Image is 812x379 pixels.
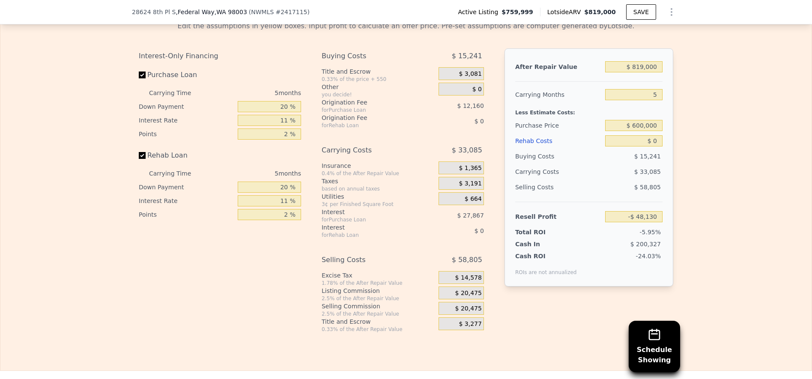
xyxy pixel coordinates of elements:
div: Selling Costs [322,252,417,268]
span: -24.03% [636,253,661,260]
span: $ 3,191 [459,180,481,188]
span: $ 15,241 [634,153,661,160]
span: $ 1,365 [459,164,481,172]
div: 5 months [208,86,301,100]
span: # 2417115 [275,9,307,15]
div: Points [139,127,234,141]
div: Points [139,208,234,221]
div: Buying Costs [515,149,602,164]
div: Interest-Only Financing [139,48,301,64]
div: Title and Escrow [322,67,435,76]
span: Lotside ARV [547,8,584,16]
div: Carrying Costs [515,164,569,179]
div: Carrying Months [515,87,602,102]
span: $ 27,867 [457,212,484,219]
div: Listing Commission [322,286,435,295]
div: Total ROI [515,228,569,236]
div: Excise Tax [322,271,435,280]
input: Purchase Loan [139,72,146,78]
div: ( ) [249,8,310,16]
div: 0.33% of the After Repair Value [322,326,435,333]
span: $ 14,578 [455,274,482,282]
div: Selling Commission [322,302,435,310]
div: Edit the assumptions in yellow boxes. Input profit to calculate an offer price. Pre-set assumptio... [139,21,673,31]
button: SAVE [626,4,656,20]
span: -5.95% [639,229,661,236]
div: you decide! [322,91,435,98]
div: Rehab Costs [515,133,602,149]
div: for Rehab Loan [322,232,417,239]
div: Down Payment [139,100,234,113]
div: Carrying Costs [322,143,417,158]
div: based on annual taxes [322,185,435,192]
div: Down Payment [139,180,234,194]
div: 1.78% of the After Repair Value [322,280,435,286]
span: $ 3,277 [459,320,481,328]
div: for Purchase Loan [322,216,417,223]
span: $ 33,085 [452,143,482,158]
span: $ 15,241 [452,48,482,64]
span: 28624 8th Pl S [132,8,176,16]
span: $ 0 [475,118,484,125]
span: NWMLS [251,9,274,15]
span: $ 20,475 [455,289,482,297]
div: After Repair Value [515,59,602,75]
div: Origination Fee [322,98,417,107]
span: , WA 98003 [215,9,247,15]
span: $759,999 [502,8,533,16]
div: 2.5% of the After Repair Value [322,310,435,317]
span: Active Listing [458,8,502,16]
span: $ 3,081 [459,70,481,78]
div: Resell Profit [515,209,602,224]
label: Rehab Loan [139,148,234,163]
div: Less Estimate Costs: [515,102,663,118]
span: $ 12,160 [457,102,484,109]
span: $ 20,475 [455,305,482,313]
div: Interest Rate [139,194,234,208]
div: 2.5% of the After Repair Value [322,295,435,302]
div: Buying Costs [322,48,417,64]
span: $819,000 [584,9,616,15]
label: Purchase Loan [139,67,234,83]
button: ScheduleShowing [629,321,680,372]
div: 0.33% of the price + 550 [322,76,435,83]
span: $ 33,085 [634,168,661,175]
div: Interest [322,223,417,232]
div: 3¢ per Finished Square Foot [322,201,435,208]
div: Interest [322,208,417,216]
div: ROIs are not annualized [515,260,577,276]
div: Carrying Time [149,167,205,180]
div: Cash In [515,240,569,248]
span: $ 58,805 [634,184,661,191]
span: $ 0 [475,227,484,234]
div: for Purchase Loan [322,107,417,113]
div: Cash ROI [515,252,577,260]
div: for Rehab Loan [322,122,417,129]
div: Origination Fee [322,113,417,122]
span: $ 664 [465,195,482,203]
div: Insurance [322,161,435,170]
div: Carrying Time [149,86,205,100]
div: Utilities [322,192,435,201]
span: $ 200,327 [630,241,661,248]
div: 5 months [208,167,301,180]
div: Purchase Price [515,118,602,133]
div: Selling Costs [515,179,602,195]
div: Taxes [322,177,435,185]
span: $ 0 [472,86,482,93]
div: 0.4% of the After Repair Value [322,170,435,177]
div: Other [322,83,435,91]
button: Show Options [663,3,680,21]
span: , Federal Way [176,8,247,16]
span: $ 58,805 [452,252,482,268]
div: Title and Escrow [322,317,435,326]
input: Rehab Loan [139,152,146,159]
div: Interest Rate [139,113,234,127]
